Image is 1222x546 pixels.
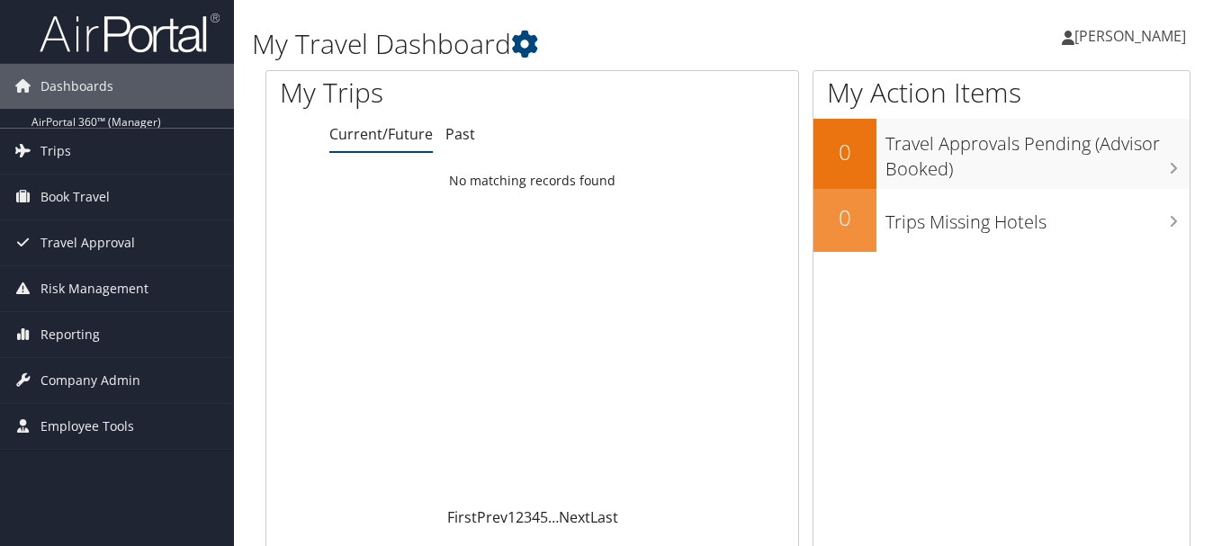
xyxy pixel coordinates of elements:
a: [PERSON_NAME] [1062,9,1204,63]
span: Book Travel [40,175,110,219]
span: Travel Approval [40,220,135,265]
span: Trips [40,129,71,174]
span: … [548,507,559,527]
h1: My Travel Dashboard [252,25,886,63]
a: 0Trips Missing Hotels [813,189,1190,252]
a: 5 [540,507,548,527]
a: Prev [477,507,508,527]
h3: Travel Approvals Pending (Advisor Booked) [885,122,1190,182]
a: Past [445,124,475,144]
a: 0Travel Approvals Pending (Advisor Booked) [813,119,1190,188]
a: 2 [516,507,524,527]
a: 3 [524,507,532,527]
a: Last [590,507,618,527]
a: 4 [532,507,540,527]
a: First [447,507,477,527]
img: airportal-logo.png [40,12,220,54]
span: Risk Management [40,266,148,311]
h1: My Trips [280,74,563,112]
h1: My Action Items [813,74,1190,112]
h3: Trips Missing Hotels [885,201,1190,235]
span: [PERSON_NAME] [1074,26,1186,46]
span: Company Admin [40,358,140,403]
span: Employee Tools [40,404,134,449]
a: Current/Future [329,124,433,144]
a: 1 [508,507,516,527]
span: Dashboards [40,64,113,109]
h2: 0 [813,137,876,167]
a: Next [559,507,590,527]
td: No matching records found [266,165,798,197]
span: Reporting [40,312,100,357]
h2: 0 [813,202,876,233]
